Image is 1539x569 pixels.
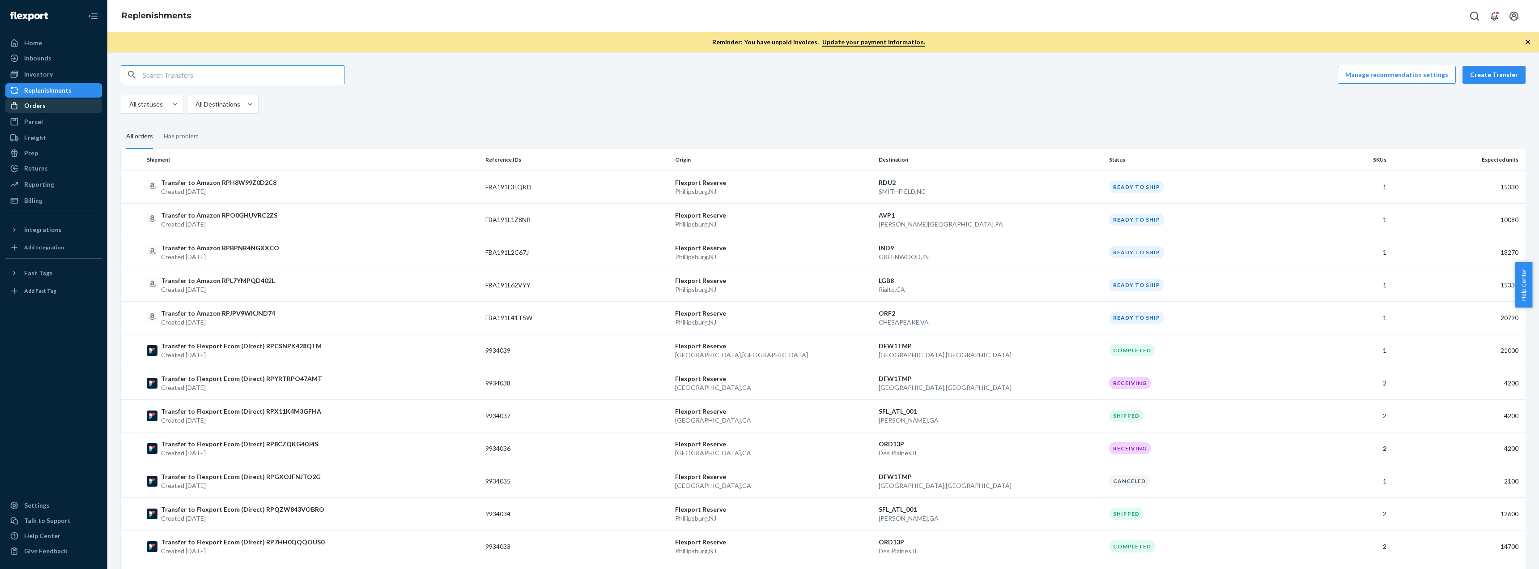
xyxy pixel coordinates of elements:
[1390,301,1526,334] td: 20790
[5,115,102,129] a: Parcel
[1295,497,1390,530] td: 2
[161,538,324,547] p: Transfer to Flexport Ecom (Direct) RP7HH0QQQOUS0
[675,309,871,318] p: Flexport Reserve
[879,416,1102,425] p: [PERSON_NAME] , GA
[675,407,871,416] p: Flexport Reserve
[675,449,871,458] p: [GEOGRAPHIC_DATA] , CA
[712,38,925,47] p: Reminder: You have unpaid invoices.
[24,269,53,278] div: Fast Tags
[143,149,482,171] th: Shipment
[1105,149,1295,171] th: Status
[1338,66,1456,84] a: Manage recommendation settings
[1109,540,1155,552] div: Completed
[482,465,672,497] td: 9934035
[675,505,871,514] p: Flexport Reserve
[1390,497,1526,530] td: 12600
[879,285,1102,294] p: Rialto , CA
[879,481,1102,490] p: [GEOGRAPHIC_DATA] , [GEOGRAPHIC_DATA]
[1109,312,1164,324] div: Ready to ship
[1466,7,1484,25] button: Open Search Box
[161,178,276,187] p: Transfer to Amazon RPH8W99Z0D2C8
[164,124,199,148] div: Has problem
[1109,442,1151,454] div: Receiving
[1515,262,1532,308] button: Help Center
[24,70,53,79] div: Inventory
[482,236,672,269] td: FBA191L2C67J
[143,66,344,84] input: Search Transfers
[879,547,1102,556] p: Des Plaines , IL
[161,547,324,556] p: Created [DATE]
[24,516,71,525] div: Talk to Support
[675,416,871,425] p: [GEOGRAPHIC_DATA] , CA
[161,252,279,261] p: Created [DATE]
[482,530,672,563] td: 9934033
[482,432,672,465] td: 9934036
[1390,530,1526,563] td: 14700
[1109,344,1155,356] div: Completed
[161,211,277,220] p: Transfer to Amazon RPO0GHUVRC2ZS
[822,38,925,47] a: Update your payment information.
[24,54,51,63] div: Inbounds
[879,342,1102,351] p: DFW1TMP
[126,124,153,149] div: All orders
[482,203,672,236] td: FBA191L1Z8NR
[5,498,102,513] a: Settings
[24,101,46,110] div: Orders
[482,269,672,301] td: FBA191L62VYY
[161,407,321,416] p: Transfer to Flexport Ecom (Direct) RPX11K4M3GFHA
[161,481,321,490] p: Created [DATE]
[1109,475,1150,487] div: Canceled
[879,440,1102,449] p: ORD13P
[24,225,62,234] div: Integrations
[1390,236,1526,269] td: 18270
[196,100,240,109] div: All Destinations
[1109,246,1164,258] div: Ready to ship
[161,187,276,196] p: Created [DATE]
[1295,301,1390,334] td: 1
[5,67,102,81] a: Inventory
[879,187,1102,196] p: SMITHFIELD , NC
[129,100,163,109] div: All statuses
[115,3,198,29] ol: breadcrumbs
[5,513,102,528] a: Talk to Support
[675,472,871,481] p: Flexport Reserve
[1295,399,1390,432] td: 2
[24,117,43,126] div: Parcel
[1390,171,1526,203] td: 15330
[161,285,275,294] p: Created [DATE]
[1109,508,1144,520] div: Shipped
[879,374,1102,383] p: DFW1TMP
[1390,465,1526,497] td: 2100
[879,351,1102,359] p: [GEOGRAPHIC_DATA] , [GEOGRAPHIC_DATA]
[161,318,275,327] p: Created [DATE]
[5,240,102,255] a: Add Integration
[672,149,875,171] th: Origin
[161,514,324,523] p: Created [DATE]
[879,244,1102,252] p: IND9
[482,171,672,203] td: FBA191L3LQKD
[1295,269,1390,301] td: 1
[24,180,54,189] div: Reporting
[675,481,871,490] p: [GEOGRAPHIC_DATA] , CA
[879,220,1102,229] p: [PERSON_NAME][GEOGRAPHIC_DATA] , PA
[675,187,871,196] p: Phillipsburg , NJ
[879,309,1102,318] p: ORF2
[675,383,871,392] p: [GEOGRAPHIC_DATA] , CA
[24,39,42,47] div: Home
[675,351,871,359] p: [GEOGRAPHIC_DATA] , [GEOGRAPHIC_DATA]
[1462,66,1526,84] button: Create Transfer
[1390,334,1526,367] td: 21000
[879,211,1102,220] p: AVP1
[84,7,102,25] button: Close Navigation
[482,367,672,399] td: 9934038
[5,177,102,192] a: Reporting
[5,131,102,145] a: Freight
[161,342,322,351] p: Transfer to Flexport Ecom (Direct) RPCSNPK428QTM
[5,161,102,175] a: Returns
[24,196,43,205] div: Billing
[675,547,871,556] p: Phillipsburg , NJ
[24,287,56,295] div: Add Fast Tag
[161,472,321,481] p: Transfer to Flexport Ecom (Direct) RPGXOJFNJTO2G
